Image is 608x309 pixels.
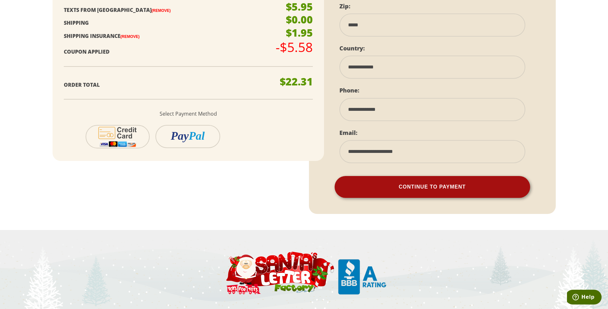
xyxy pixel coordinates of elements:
[94,126,141,148] img: cc-icon-2.svg
[339,86,359,94] label: Phone:
[338,259,386,295] img: Santa Letter Small Logo
[286,28,313,38] p: $1.95
[280,76,313,87] p: $22.31
[339,129,357,137] label: Email:
[189,129,205,142] i: Pal
[64,80,270,90] p: Order Total
[64,31,270,41] p: Shipping Insurance
[567,290,602,306] iframe: Opens a widget where you can find more information
[155,125,220,148] button: PayPal
[339,44,365,52] label: Country:
[171,129,189,142] i: Pay
[335,176,530,198] button: Continue To Payment
[222,251,337,295] img: Santa Letter Small Logo
[286,14,313,25] p: $0.00
[121,34,140,39] a: (Remove)
[276,41,313,54] p: -$5.58
[64,18,270,28] p: Shipping
[339,2,350,10] label: Zip:
[152,8,171,13] a: (Remove)
[64,47,270,57] p: Coupon Applied
[64,109,313,119] p: Select Payment Method
[64,5,270,15] p: Texts From [GEOGRAPHIC_DATA]
[286,2,313,12] p: $5.95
